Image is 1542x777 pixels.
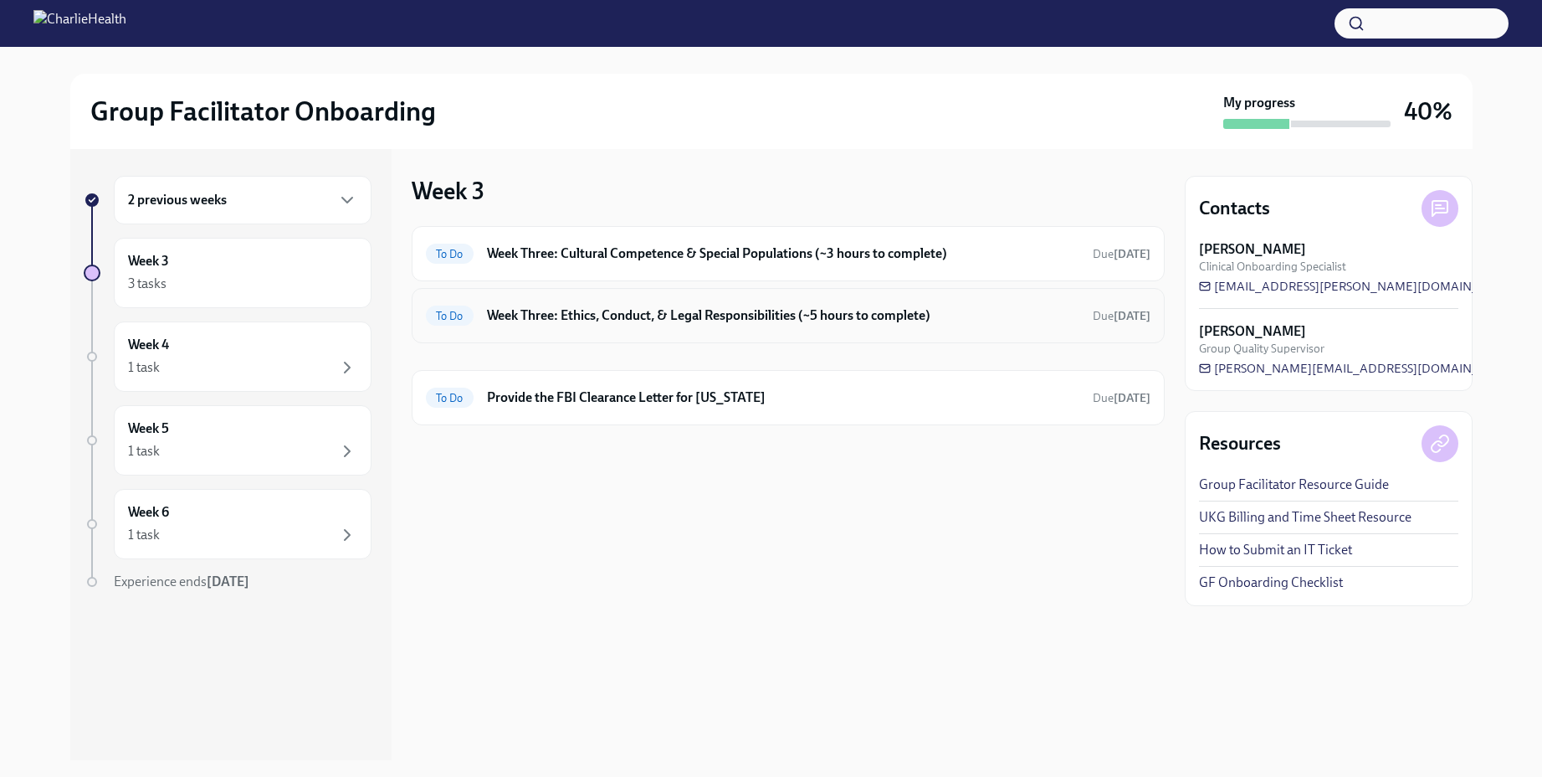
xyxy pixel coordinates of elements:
h3: 40% [1404,96,1452,126]
a: Week 41 task [84,322,371,392]
span: Experience ends [114,574,249,589]
h6: Week Three: Ethics, Conduct, & Legal Responsibilities (~5 hours to complete) [487,306,1079,325]
h6: Week 4 [128,336,169,354]
span: Due [1093,309,1150,323]
span: Group Quality Supervisor [1199,341,1324,357]
a: [PERSON_NAME][EMAIL_ADDRESS][DOMAIN_NAME] [1199,360,1519,377]
span: To Do [426,392,474,404]
span: To Do [426,248,474,260]
strong: [DATE] [1114,247,1150,261]
img: CharlieHealth [33,10,126,37]
strong: [PERSON_NAME] [1199,322,1306,341]
a: Week 51 task [84,405,371,476]
h3: Week 3 [412,176,484,206]
div: 2 previous weeks [114,176,371,224]
strong: [DATE] [207,574,249,589]
a: To DoWeek Three: Cultural Competence & Special Populations (~3 hours to complete)Due[DATE] [426,240,1150,267]
a: GF Onboarding Checklist [1199,574,1343,592]
h6: Week 5 [128,419,169,438]
a: [EMAIL_ADDRESS][PERSON_NAME][DOMAIN_NAME] [1199,278,1519,295]
span: Clinical Onboarding Specialist [1199,259,1346,275]
strong: My progress [1223,94,1295,112]
a: Week 61 task [84,489,371,559]
div: 1 task [128,358,160,377]
strong: [DATE] [1114,309,1150,323]
span: Due [1093,391,1150,405]
h4: Contacts [1199,196,1270,221]
span: October 6th, 2025 09:00 [1093,246,1150,262]
span: October 6th, 2025 09:00 [1093,308,1150,324]
h6: 2 previous weeks [128,191,227,209]
a: UKG Billing and Time Sheet Resource [1199,508,1411,527]
div: 1 task [128,442,160,461]
h6: Provide the FBI Clearance Letter for [US_STATE] [487,388,1079,407]
h6: Week 3 [128,252,169,270]
a: Group Facilitator Resource Guide [1199,476,1389,494]
span: Due [1093,247,1150,261]
strong: [DATE] [1114,391,1150,405]
a: To DoProvide the FBI Clearance Letter for [US_STATE]Due[DATE] [426,384,1150,411]
span: October 21st, 2025 09:00 [1093,390,1150,406]
span: To Do [426,310,474,322]
a: Week 33 tasks [84,238,371,308]
div: 3 tasks [128,275,166,293]
strong: [PERSON_NAME] [1199,240,1306,259]
h4: Resources [1199,431,1281,456]
a: How to Submit an IT Ticket [1199,541,1352,559]
h2: Group Facilitator Onboarding [90,95,436,128]
a: To DoWeek Three: Ethics, Conduct, & Legal Responsibilities (~5 hours to complete)Due[DATE] [426,302,1150,329]
h6: Week 6 [128,503,169,522]
h6: Week Three: Cultural Competence & Special Populations (~3 hours to complete) [487,244,1079,263]
div: 1 task [128,526,160,544]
